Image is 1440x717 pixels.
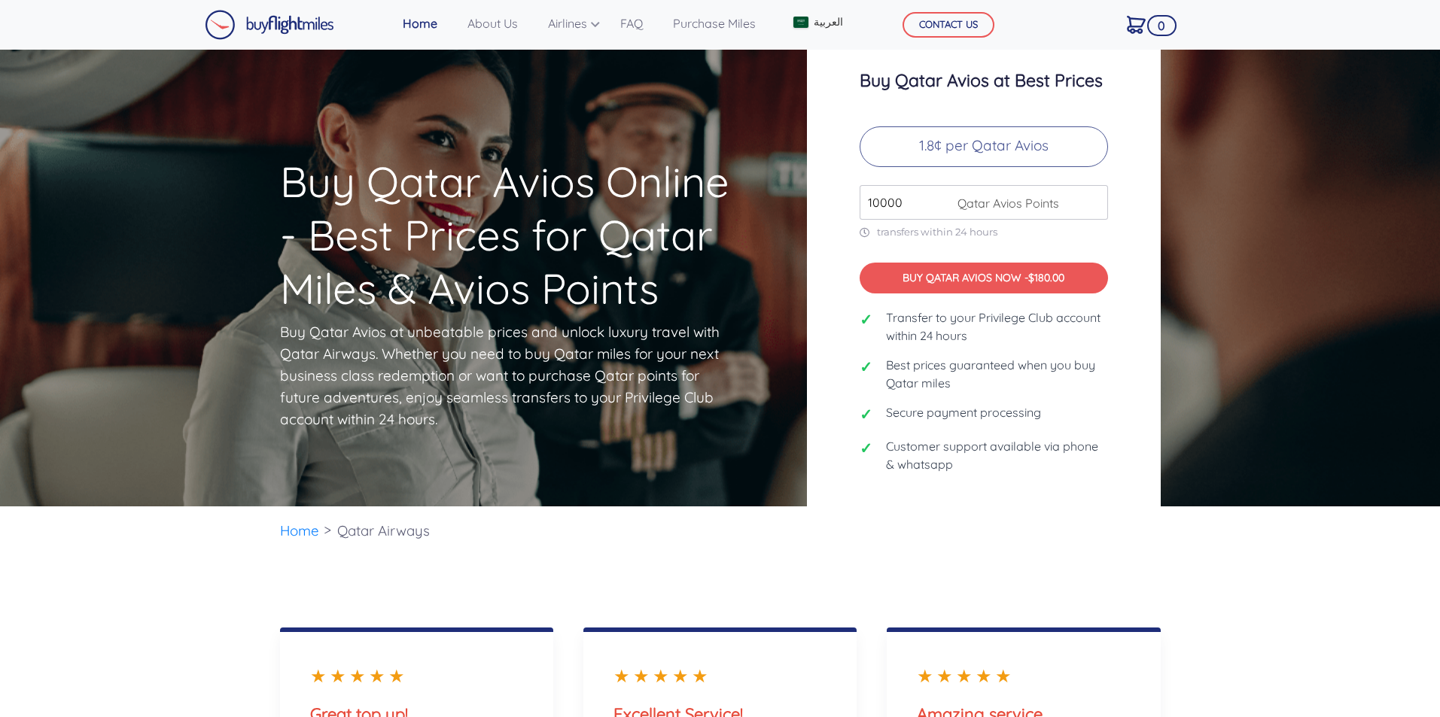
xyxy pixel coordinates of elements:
[860,71,1108,90] h3: Buy Qatar Avios at Best Prices
[542,8,596,38] a: Airlines
[614,8,649,38] a: FAQ
[1147,15,1177,36] span: 0
[860,263,1108,293] button: BUY QATAR AVIOS NOW -$180.00
[667,8,762,38] a: Purchase Miles
[860,356,875,378] span: ✓
[280,321,724,430] p: Buy Qatar Avios at unbeatable prices and unlock luxury travel with Qatar Airways. Whether you nee...
[205,10,334,40] img: Buy Flight Miles Logo
[860,437,875,460] span: ✓
[280,521,319,539] a: Home
[886,356,1108,392] span: Best prices guaranteed when you buy Qatar miles
[860,126,1108,167] p: 1.8¢ per Qatar Avios
[1028,271,1064,284] span: $180.00
[793,17,808,28] img: Arabic
[886,437,1108,473] span: Customer support available via phone & whatsapp
[1121,8,1152,40] a: 0
[917,662,1130,689] div: ★★★★★
[397,8,443,38] a: Home
[860,226,1108,238] p: transfers within 24 hours
[787,8,848,36] a: العربية
[461,8,524,38] a: About Us
[886,308,1108,345] span: Transfer to your Privilege Club account within 24 hours
[860,403,875,426] span: ✓
[280,69,748,315] h1: Buy Qatar Avios Online - Best Prices for Qatar Miles & Avios Points
[1127,16,1146,34] img: Cart
[310,662,523,689] div: ★★★★★
[886,403,1041,421] span: Secure payment processing
[950,194,1059,212] span: Qatar Avios Points
[613,662,827,689] div: ★★★★★
[814,14,843,30] span: العربية
[903,12,994,38] button: CONTACT US
[860,308,875,331] span: ✓
[330,506,437,555] li: Qatar Airways
[205,6,334,44] a: Buy Flight Miles Logo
